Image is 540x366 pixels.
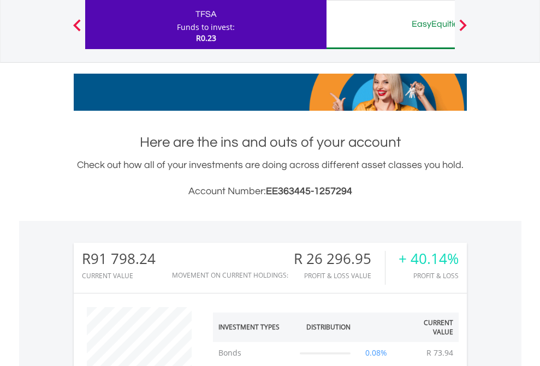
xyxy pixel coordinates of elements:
[177,22,235,33] div: Funds to invest:
[92,7,320,22] div: TFSA
[82,251,156,267] div: R91 798.24
[74,74,467,111] img: EasyMortage Promotion Banner
[213,342,295,364] td: Bonds
[74,158,467,199] div: Check out how all of your investments are doing across different asset classes you hold.
[266,186,352,196] span: EE363445-1257294
[74,133,467,152] h1: Here are the ins and outs of your account
[294,272,385,279] div: Profit & Loss Value
[452,25,474,35] button: Next
[399,272,459,279] div: Profit & Loss
[74,184,467,199] h3: Account Number:
[399,251,459,267] div: + 40.14%
[196,33,216,43] span: R0.23
[294,251,385,267] div: R 26 296.95
[421,342,459,364] td: R 73.94
[306,322,351,332] div: Distribution
[356,342,397,364] td: 0.08%
[66,25,88,35] button: Previous
[172,272,288,279] div: Movement on Current Holdings:
[213,313,295,342] th: Investment Types
[397,313,459,342] th: Current Value
[82,272,156,279] div: CURRENT VALUE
